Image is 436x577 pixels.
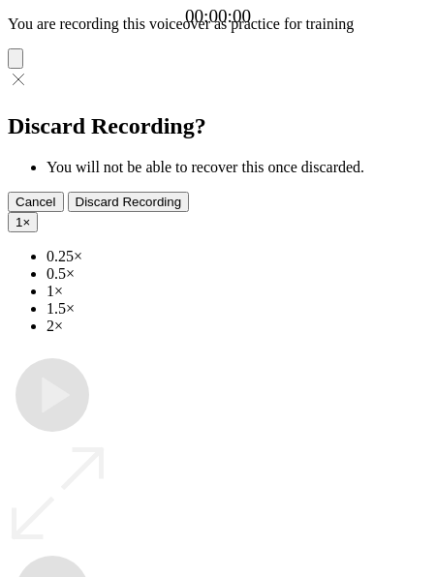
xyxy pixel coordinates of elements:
p: You are recording this voiceover as practice for training [8,15,428,33]
h2: Discard Recording? [8,113,428,139]
button: Cancel [8,192,64,212]
li: You will not be able to recover this once discarded. [47,159,428,176]
button: Discard Recording [68,192,190,212]
span: 1 [16,215,22,229]
li: 0.5× [47,265,428,283]
li: 1.5× [47,300,428,318]
li: 1× [47,283,428,300]
a: 00:00:00 [185,6,251,27]
li: 0.25× [47,248,428,265]
button: 1× [8,212,38,232]
li: 2× [47,318,428,335]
